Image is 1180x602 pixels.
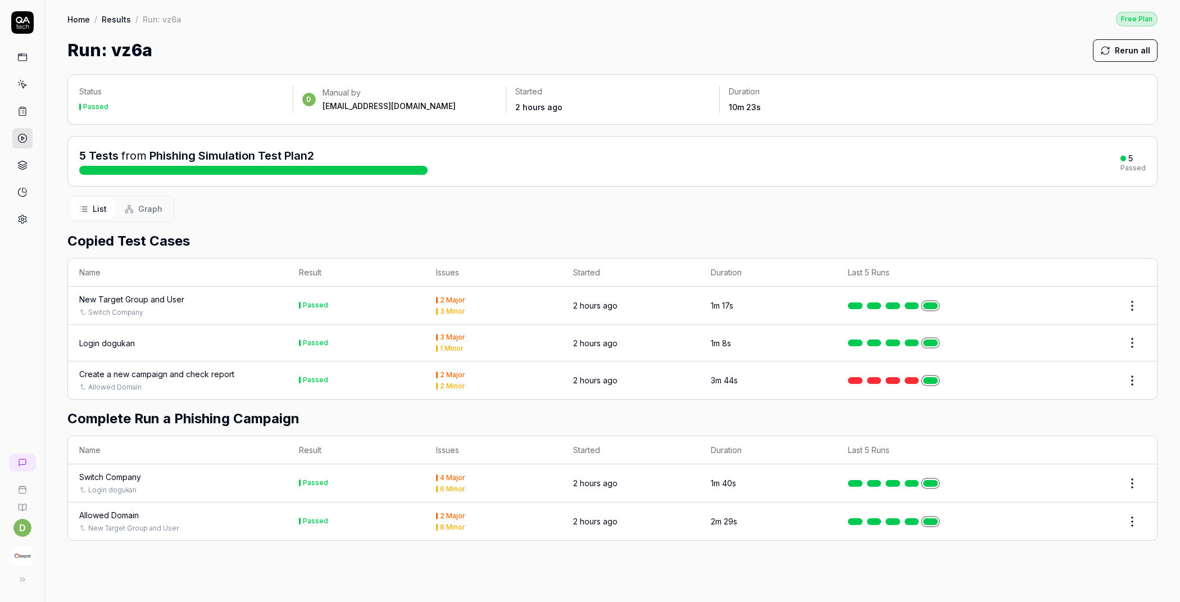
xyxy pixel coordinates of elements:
[135,13,138,25] div: /
[573,517,618,526] time: 2 hours ago
[303,302,328,309] div: Passed
[440,513,465,519] div: 2 Major
[102,13,131,25] a: Results
[79,368,234,380] a: Create a new campaign and check report
[88,382,142,392] a: Allowed Domain
[440,308,465,315] div: 3 Minor
[88,307,143,318] a: Switch Company
[440,345,464,352] div: 1 Minor
[440,372,465,378] div: 2 Major
[94,13,97,25] div: /
[79,509,139,521] a: Allowed Domain
[79,149,119,162] span: 5 Tests
[562,259,699,287] th: Started
[573,478,618,488] time: 2 hours ago
[700,259,837,287] th: Duration
[303,340,328,346] div: Passed
[711,301,733,310] time: 1m 17s
[1128,153,1133,164] div: 5
[323,87,456,98] div: Manual by
[67,13,90,25] a: Home
[138,203,162,215] span: Graph
[573,375,618,385] time: 2 hours ago
[562,436,699,464] th: Started
[1116,12,1158,26] div: Free Plan
[79,337,135,349] a: Login dogukan
[700,436,837,464] th: Duration
[4,537,40,568] button: Keepnet Logo
[323,101,456,112] div: [EMAIL_ADDRESS][DOMAIN_NAME]
[1120,165,1146,171] div: Passed
[79,86,284,97] p: Status
[573,338,618,348] time: 2 hours ago
[70,198,116,219] button: List
[440,474,465,481] div: 4 Major
[303,479,328,486] div: Passed
[425,436,562,464] th: Issues
[440,524,465,531] div: 8 Minor
[88,523,179,533] a: New Target Group and User
[303,377,328,383] div: Passed
[711,375,738,385] time: 3m 44s
[573,301,618,310] time: 2 hours ago
[93,203,107,215] span: List
[288,259,425,287] th: Result
[1093,39,1158,62] button: Rerun all
[121,149,147,162] span: from
[440,383,465,390] div: 2 Minor
[729,102,761,112] time: 10m 23s
[13,519,31,537] button: d
[68,436,288,464] th: Name
[68,259,288,287] th: Name
[837,436,1020,464] th: Last 5 Runs
[515,102,562,112] time: 2 hours ago
[288,436,425,464] th: Result
[711,517,737,526] time: 2m 29s
[440,297,465,304] div: 2 Major
[4,494,40,512] a: Documentation
[1116,11,1158,26] button: Free Plan
[143,13,181,25] div: Run: vz6a
[88,485,137,495] a: Login dogukan
[711,478,736,488] time: 1m 40s
[67,231,1158,251] h2: Copied Test Cases
[515,86,710,97] p: Started
[711,338,731,348] time: 1m 8s
[425,259,562,287] th: Issues
[83,103,108,110] div: Passed
[302,93,316,106] span: d
[729,86,924,97] p: Duration
[440,486,465,492] div: 6 Minor
[4,476,40,494] a: Book a call with us
[9,454,36,472] a: New conversation
[440,334,465,341] div: 3 Major
[149,149,314,162] a: Phishing Simulation Test Plan2
[12,546,33,566] img: Keepnet Logo
[837,259,1020,287] th: Last 5 Runs
[79,293,184,305] a: New Target Group and User
[67,38,152,63] h1: Run: vz6a
[67,409,1158,429] h2: Complete Run a Phishing Campaign
[303,518,328,524] div: Passed
[79,471,141,483] a: Switch Company
[116,198,171,219] button: Graph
